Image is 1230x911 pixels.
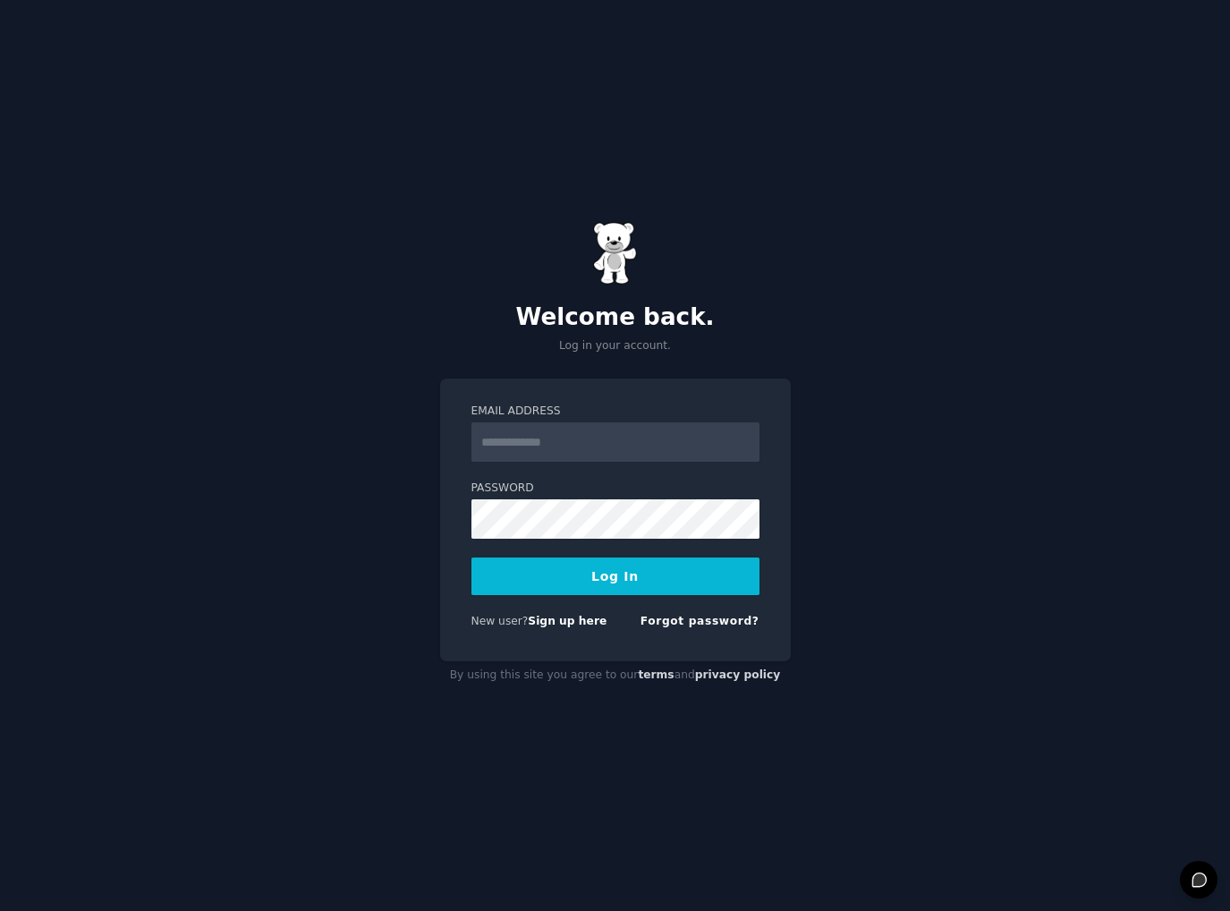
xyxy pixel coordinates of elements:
[638,668,674,681] a: terms
[528,615,607,627] a: Sign up here
[695,668,781,681] a: privacy policy
[471,404,759,420] label: Email Address
[471,615,529,627] span: New user?
[471,481,759,497] label: Password
[440,661,791,690] div: By using this site you agree to our and
[440,338,791,354] p: Log in your account.
[440,303,791,332] h2: Welcome back.
[640,615,759,627] a: Forgot password?
[593,222,638,285] img: Gummy Bear
[471,558,759,595] button: Log In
